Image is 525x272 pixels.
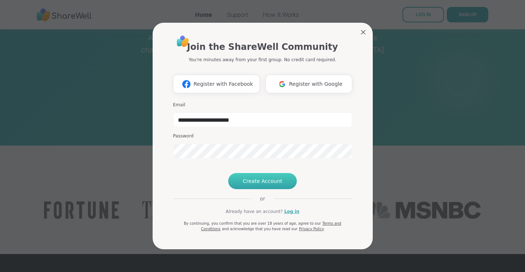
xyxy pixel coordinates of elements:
span: Register with Facebook [193,80,253,88]
a: Privacy Policy [299,227,324,231]
span: or [251,195,274,202]
span: Already have an account? [226,208,283,215]
h3: Password [173,133,352,139]
p: You're minutes away from your first group. No credit card required. [189,56,336,63]
span: By continuing, you confirm that you are over 18 years of age, agree to our [184,221,321,225]
span: Register with Google [289,80,343,88]
img: ShareWell Logomark [179,77,193,91]
img: ShareWell Logo [175,33,191,49]
h3: Email [173,102,352,108]
span: Create Account [243,177,282,185]
a: Terms and Conditions [201,221,341,231]
img: ShareWell Logomark [275,77,289,91]
button: Register with Google [266,75,352,93]
h1: Join the ShareWell Community [187,40,338,54]
span: and acknowledge that you have read our [222,227,298,231]
button: Register with Facebook [173,75,260,93]
a: Log in [284,208,299,215]
button: Create Account [228,173,297,189]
